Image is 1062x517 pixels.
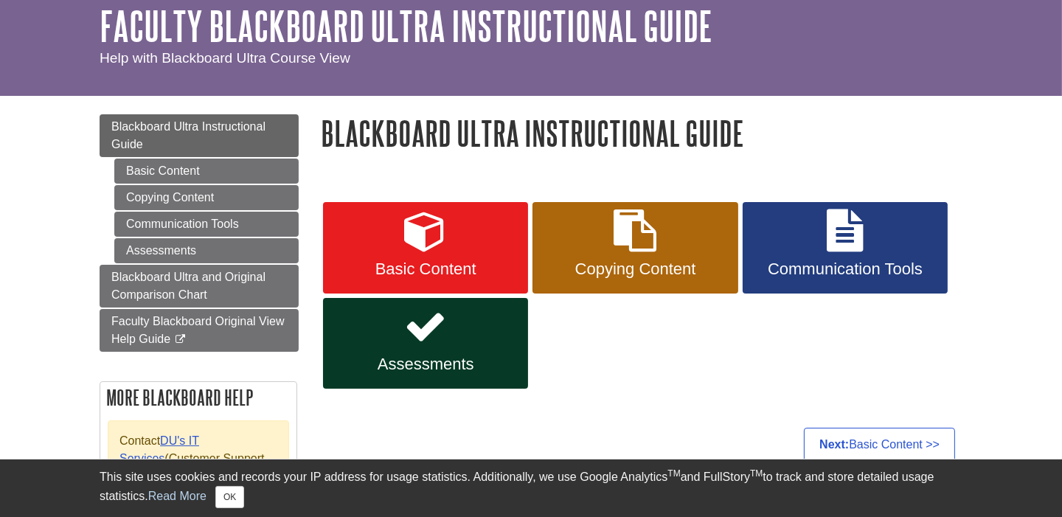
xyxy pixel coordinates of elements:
[754,260,937,279] span: Communication Tools
[100,3,712,49] a: Faculty Blackboard Ultra Instructional Guide
[323,298,528,389] a: Assessments
[100,309,299,352] a: Faculty Blackboard Original View Help Guide
[334,260,517,279] span: Basic Content
[111,315,284,345] span: Faculty Blackboard Original View Help Guide
[108,420,289,515] div: Contact (Customer Support Center) if you need additional help.
[148,490,206,502] a: Read More
[174,335,187,344] i: This link opens in a new window
[114,238,299,263] a: Assessments
[667,468,680,479] sup: TM
[743,202,948,294] a: Communication Tools
[544,260,726,279] span: Copying Content
[321,114,962,152] h1: Blackboard Ultra Instructional Guide
[215,486,244,508] button: Close
[114,212,299,237] a: Communication Tools
[111,120,265,150] span: Blackboard Ultra Instructional Guide
[804,428,955,462] a: Next:Basic Content >>
[111,271,265,301] span: Blackboard Ultra and Original Comparison Chart
[532,202,737,294] a: Copying Content
[100,50,350,66] span: Help with Blackboard Ultra Course View
[334,355,517,374] span: Assessments
[819,438,849,451] strong: Next:
[114,185,299,210] a: Copying Content
[100,114,299,157] a: Blackboard Ultra Instructional Guide
[100,468,962,508] div: This site uses cookies and records your IP address for usage statistics. Additionally, we use Goo...
[114,159,299,184] a: Basic Content
[119,434,199,465] a: DU's IT Services
[323,202,528,294] a: Basic Content
[750,468,763,479] sup: TM
[100,382,296,413] h2: More Blackboard Help
[100,265,299,308] a: Blackboard Ultra and Original Comparison Chart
